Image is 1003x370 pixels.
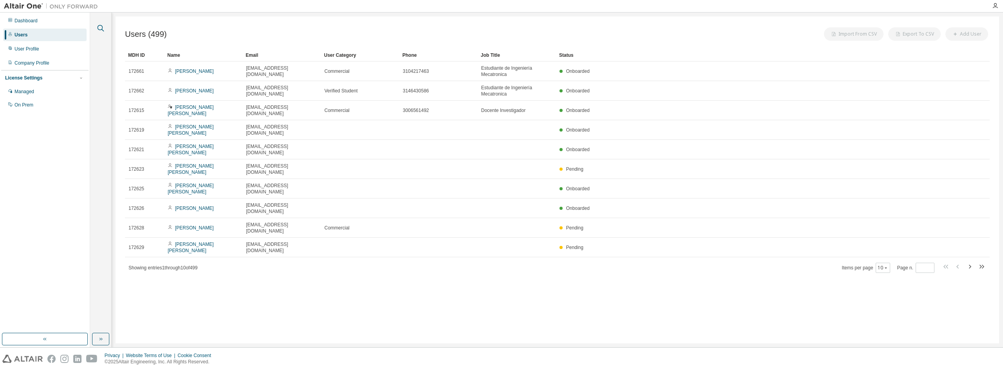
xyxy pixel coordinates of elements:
[481,107,525,114] span: Docente Investigador
[246,104,317,117] span: [EMAIL_ADDRESS][DOMAIN_NAME]
[129,166,144,172] span: 172623
[14,32,27,38] div: Users
[566,225,583,231] span: Pending
[129,265,197,271] span: Showing entries 1 through 10 of 499
[129,127,144,133] span: 172619
[324,225,349,231] span: Commercial
[129,244,144,251] span: 172629
[566,69,590,74] span: Onboarded
[324,68,349,74] span: Commercial
[566,245,583,250] span: Pending
[403,88,429,94] span: 3146430586
[4,2,102,10] img: Altair One
[246,124,317,136] span: [EMAIL_ADDRESS][DOMAIN_NAME]
[403,68,429,74] span: 3104217463
[888,27,941,41] button: Export To CSV
[168,105,214,116] a: [PERSON_NAME] [PERSON_NAME]
[129,88,144,94] span: 172662
[129,146,144,153] span: 172621
[246,222,317,234] span: [EMAIL_ADDRESS][DOMAIN_NAME]
[481,49,553,61] div: Job Title
[60,355,69,363] img: instagram.svg
[14,88,34,95] div: Managed
[168,183,214,195] a: [PERSON_NAME] [PERSON_NAME]
[168,124,214,136] a: [PERSON_NAME] [PERSON_NAME]
[566,108,590,113] span: Onboarded
[246,241,317,254] span: [EMAIL_ADDRESS][DOMAIN_NAME]
[842,263,890,273] span: Items per page
[129,107,144,114] span: 172615
[105,359,216,365] p: © 2025 Altair Engineering, Inc. All Rights Reserved.
[246,85,317,97] span: [EMAIL_ADDRESS][DOMAIN_NAME]
[175,206,214,211] a: [PERSON_NAME]
[14,102,33,108] div: On Prem
[129,205,144,211] span: 172626
[14,60,49,66] div: Company Profile
[246,182,317,195] span: [EMAIL_ADDRESS][DOMAIN_NAME]
[129,186,144,192] span: 172625
[175,88,214,94] a: [PERSON_NAME]
[824,27,884,41] button: Import From CSV
[129,225,144,231] span: 172628
[324,49,396,61] div: User Category
[566,127,590,133] span: Onboarded
[167,49,239,61] div: Name
[246,143,317,156] span: [EMAIL_ADDRESS][DOMAIN_NAME]
[125,30,167,39] span: Users (499)
[246,163,317,175] span: [EMAIL_ADDRESS][DOMAIN_NAME]
[86,355,98,363] img: youtube.svg
[897,263,934,273] span: Page n.
[14,46,39,52] div: User Profile
[175,69,214,74] a: [PERSON_NAME]
[566,88,590,94] span: Onboarded
[126,352,177,359] div: Website Terms of Use
[324,88,358,94] span: Verified Student
[878,265,888,271] button: 10
[402,49,474,61] div: Phone
[403,107,429,114] span: 3006561492
[105,352,126,359] div: Privacy
[177,352,215,359] div: Cookie Consent
[566,147,590,152] span: Onboarded
[945,27,988,41] button: Add User
[128,49,161,61] div: MDH ID
[246,65,317,78] span: [EMAIL_ADDRESS][DOMAIN_NAME]
[246,202,317,215] span: [EMAIL_ADDRESS][DOMAIN_NAME]
[481,65,552,78] span: Estudiante de Ingeniería Mecatronica
[5,75,42,81] div: License Settings
[168,242,214,253] a: [PERSON_NAME] [PERSON_NAME]
[168,144,214,155] a: [PERSON_NAME] [PERSON_NAME]
[47,355,56,363] img: facebook.svg
[246,49,318,61] div: Email
[129,68,144,74] span: 172661
[559,49,943,61] div: Status
[14,18,38,24] div: Dashboard
[2,355,43,363] img: altair_logo.svg
[324,107,349,114] span: Commercial
[566,166,583,172] span: Pending
[175,225,214,231] a: [PERSON_NAME]
[73,355,81,363] img: linkedin.svg
[168,163,214,175] a: [PERSON_NAME] [PERSON_NAME]
[566,206,590,211] span: Onboarded
[481,85,552,97] span: Estudiante de Ingeniería Mecatronica
[566,186,590,191] span: Onboarded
